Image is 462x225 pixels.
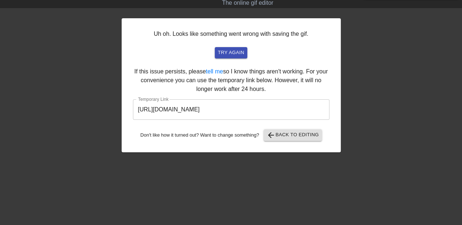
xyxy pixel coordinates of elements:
span: Back to Editing [267,131,319,140]
a: tell me [206,68,223,75]
div: Don't like how it turned out? Want to change something? [133,129,329,141]
button: try again [215,47,247,58]
div: Uh oh. Looks like something went wrong with saving the gif. If this issue persists, please so I k... [122,18,341,152]
input: bare [133,99,329,120]
span: arrow_back [267,131,275,140]
span: try again [218,49,244,57]
button: Back to Editing [264,129,322,141]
